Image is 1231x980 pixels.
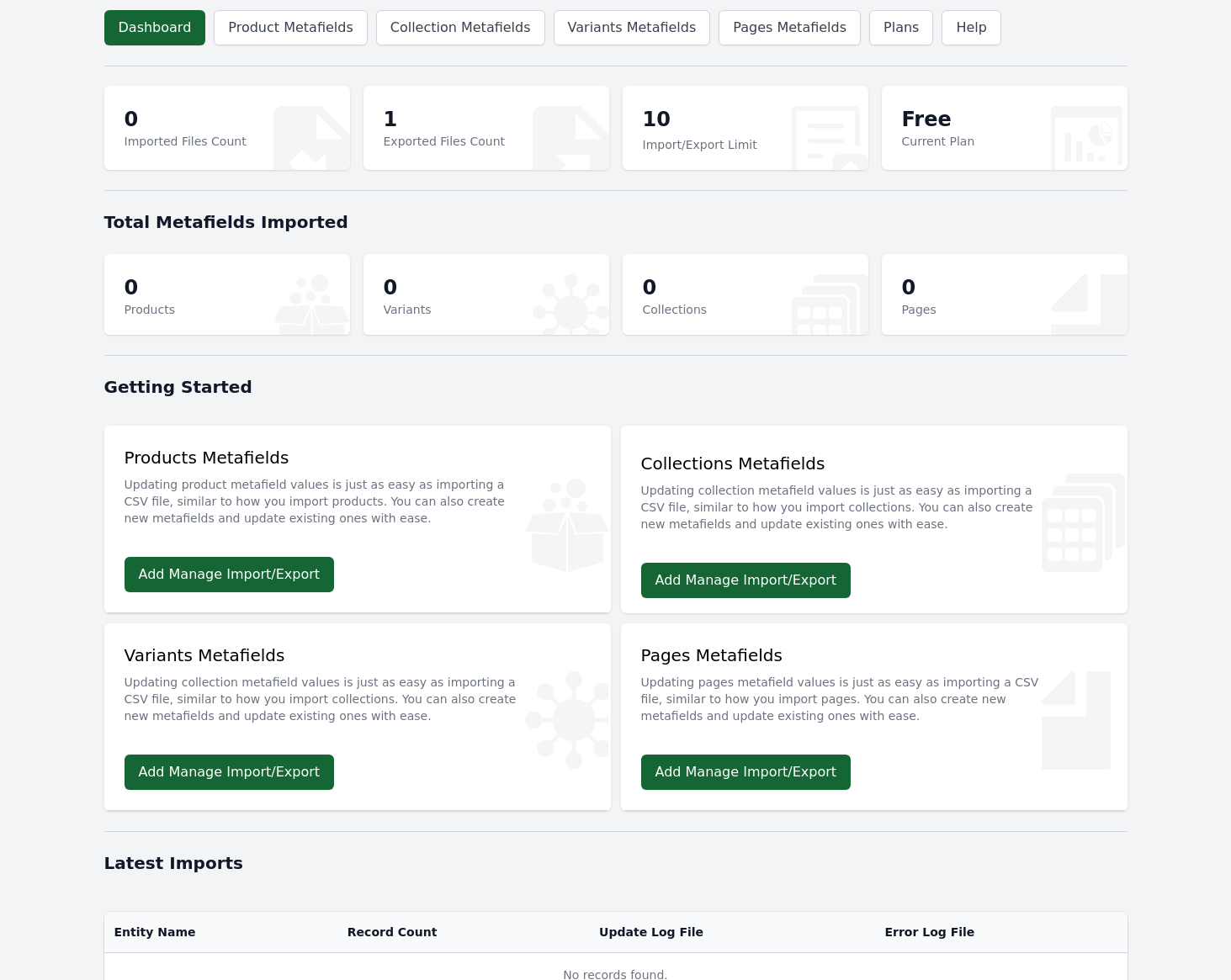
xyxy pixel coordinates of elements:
p: 0 [384,274,432,301]
h1: Total Metafields Imported [104,210,1128,234]
th: Record Count [337,912,589,953]
p: 1 [384,106,506,133]
a: Product Metafields [214,10,367,45]
p: Free [902,106,975,133]
p: Collections [643,301,708,318]
div: Variants Metafields [125,644,591,734]
a: Add Manage Import/Export [641,755,852,790]
p: Updating pages metafield values is just as easy as importing a CSV file, similar to how you impor... [641,667,1107,724]
a: Collection Metafields [376,10,545,45]
div: Products Metafields [125,446,591,537]
th: Entity Name [104,912,337,953]
p: 10 [643,106,757,136]
p: Updating product metafield values is just as easy as importing a CSV file, similar to how you imp... [125,469,591,527]
p: Products [125,301,175,318]
p: 0 [643,274,708,301]
a: Add Manage Import/Export [641,563,852,598]
p: Import/Export Limit [643,136,757,153]
p: Imported Files Count [125,133,247,150]
p: Variants [384,301,432,318]
p: Updating collection metafield values is just as easy as importing a CSV file, similar to how you ... [125,667,591,724]
p: Pages [902,301,937,318]
p: Exported Files Count [384,133,506,150]
th: Error Log File [874,912,1127,953]
p: Current Plan [902,133,975,150]
h1: Getting Started [104,375,1128,399]
a: Pages Metafields [719,10,861,45]
p: 0 [125,274,175,301]
h1: Latest Imports [104,851,1128,875]
div: Pages Metafields [641,644,1107,734]
a: Add Manage Import/Export [125,557,335,592]
th: Update Log File [589,912,874,953]
a: Help [942,10,1000,45]
div: Collections Metafields [641,452,1107,543]
a: Dashboard [104,10,206,45]
p: 0 [125,106,247,133]
a: Plans [869,10,933,45]
a: Add Manage Import/Export [125,755,335,790]
p: Updating collection metafield values is just as easy as importing a CSV file, similar to how you ... [641,475,1107,532]
a: Variants Metafields [554,10,711,45]
p: 0 [902,274,937,301]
